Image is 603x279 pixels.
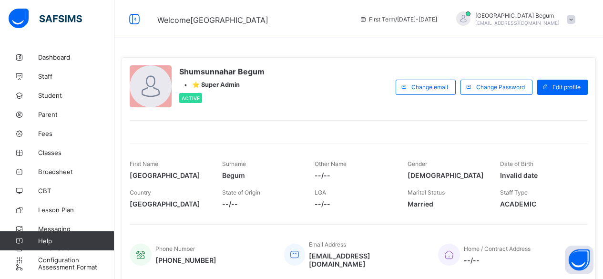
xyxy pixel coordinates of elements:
[38,187,114,195] span: CBT
[38,206,114,214] span: Lesson Plan
[476,83,525,91] span: Change Password
[130,189,151,196] span: Country
[500,200,578,208] span: ACADEMIC
[222,200,300,208] span: --/--
[552,83,581,91] span: Edit profile
[38,168,114,176] span: Broadsheet
[475,20,560,26] span: [EMAIL_ADDRESS][DOMAIN_NAME]
[500,160,533,167] span: Date of Birth
[464,245,531,252] span: Home / Contract Address
[475,12,560,19] span: [GEOGRAPHIC_DATA] Begum
[38,149,114,156] span: Classes
[38,92,114,99] span: Student
[130,160,158,167] span: First Name
[179,67,265,76] span: Shumsunnahar Begum
[38,237,114,245] span: Help
[38,53,114,61] span: Dashboard
[411,83,448,91] span: Change email
[38,72,114,80] span: Staff
[130,171,208,179] span: [GEOGRAPHIC_DATA]
[157,15,268,25] span: Welcome [GEOGRAPHIC_DATA]
[38,225,114,233] span: Messaging
[155,245,195,252] span: Phone Number
[179,81,265,88] div: •
[315,200,393,208] span: --/--
[130,200,208,208] span: [GEOGRAPHIC_DATA]
[38,130,114,137] span: Fees
[565,246,593,274] button: Open asap
[500,189,528,196] span: Staff Type
[359,16,437,23] span: session/term information
[222,189,260,196] span: State of Origin
[9,9,82,29] img: safsims
[309,241,346,248] span: Email Address
[408,171,486,179] span: [DEMOGRAPHIC_DATA]
[408,200,486,208] span: Married
[408,160,427,167] span: Gender
[447,11,580,27] div: Shumsunnahar Begum
[315,171,393,179] span: --/--
[192,81,240,88] span: ⭐ Super Admin
[315,160,347,167] span: Other Name
[222,171,300,179] span: Begum
[408,189,445,196] span: Marital Status
[155,256,216,264] span: [PHONE_NUMBER]
[315,189,326,196] span: LGA
[464,256,531,264] span: --/--
[182,95,200,101] span: Active
[38,256,114,264] span: Configuration
[222,160,246,167] span: Surname
[38,111,114,118] span: Parent
[309,252,424,268] span: [EMAIL_ADDRESS][DOMAIN_NAME]
[500,171,578,179] span: Invalid date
